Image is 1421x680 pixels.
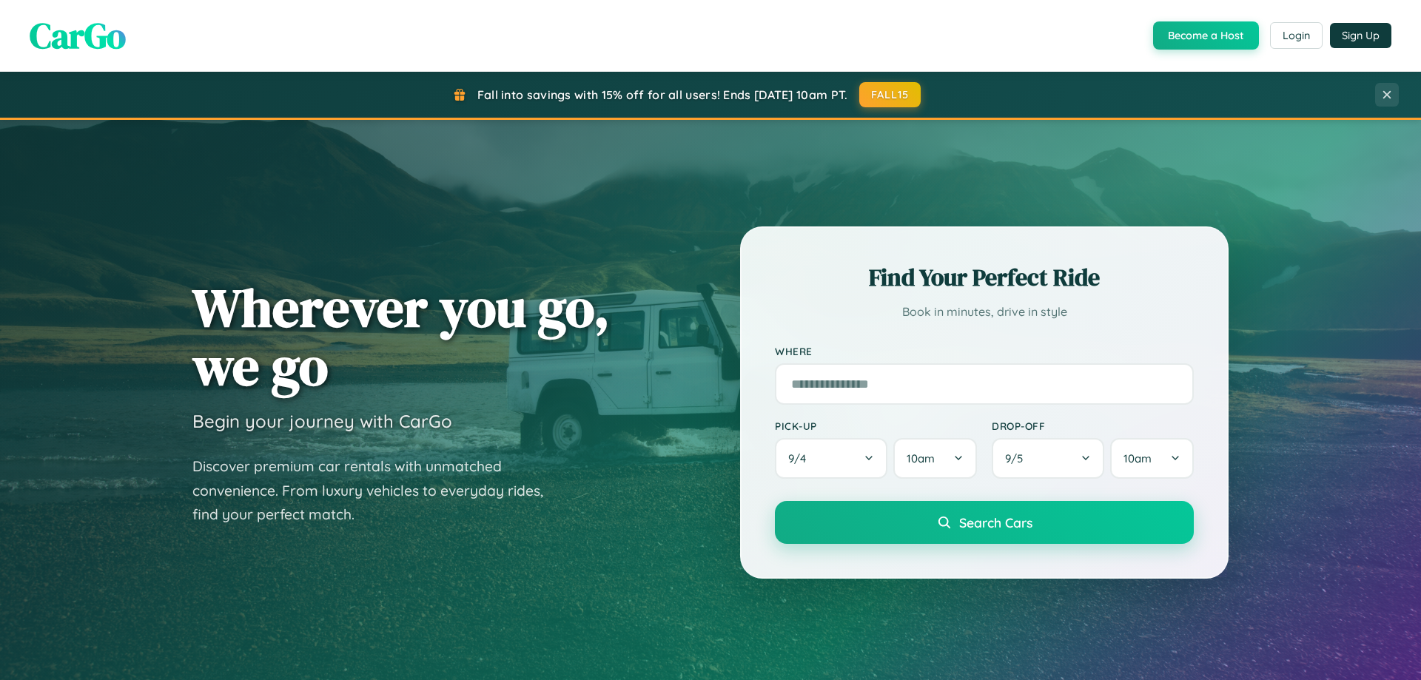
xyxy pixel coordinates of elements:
[775,261,1194,294] h2: Find Your Perfect Ride
[992,420,1194,432] label: Drop-off
[775,438,887,479] button: 9/4
[992,438,1104,479] button: 9/5
[192,410,452,432] h3: Begin your journey with CarGo
[1005,451,1030,465] span: 9 / 5
[1330,23,1391,48] button: Sign Up
[1110,438,1194,479] button: 10am
[1123,451,1152,465] span: 10am
[775,501,1194,544] button: Search Cars
[1153,21,1259,50] button: Become a Host
[192,278,610,395] h1: Wherever you go, we go
[192,454,562,527] p: Discover premium car rentals with unmatched convenience. From luxury vehicles to everyday rides, ...
[907,451,935,465] span: 10am
[893,438,977,479] button: 10am
[775,420,977,432] label: Pick-up
[775,345,1194,357] label: Where
[477,87,848,102] span: Fall into savings with 15% off for all users! Ends [DATE] 10am PT.
[775,301,1194,323] p: Book in minutes, drive in style
[30,11,126,60] span: CarGo
[1270,22,1323,49] button: Login
[959,514,1032,531] span: Search Cars
[859,82,921,107] button: FALL15
[788,451,813,465] span: 9 / 4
